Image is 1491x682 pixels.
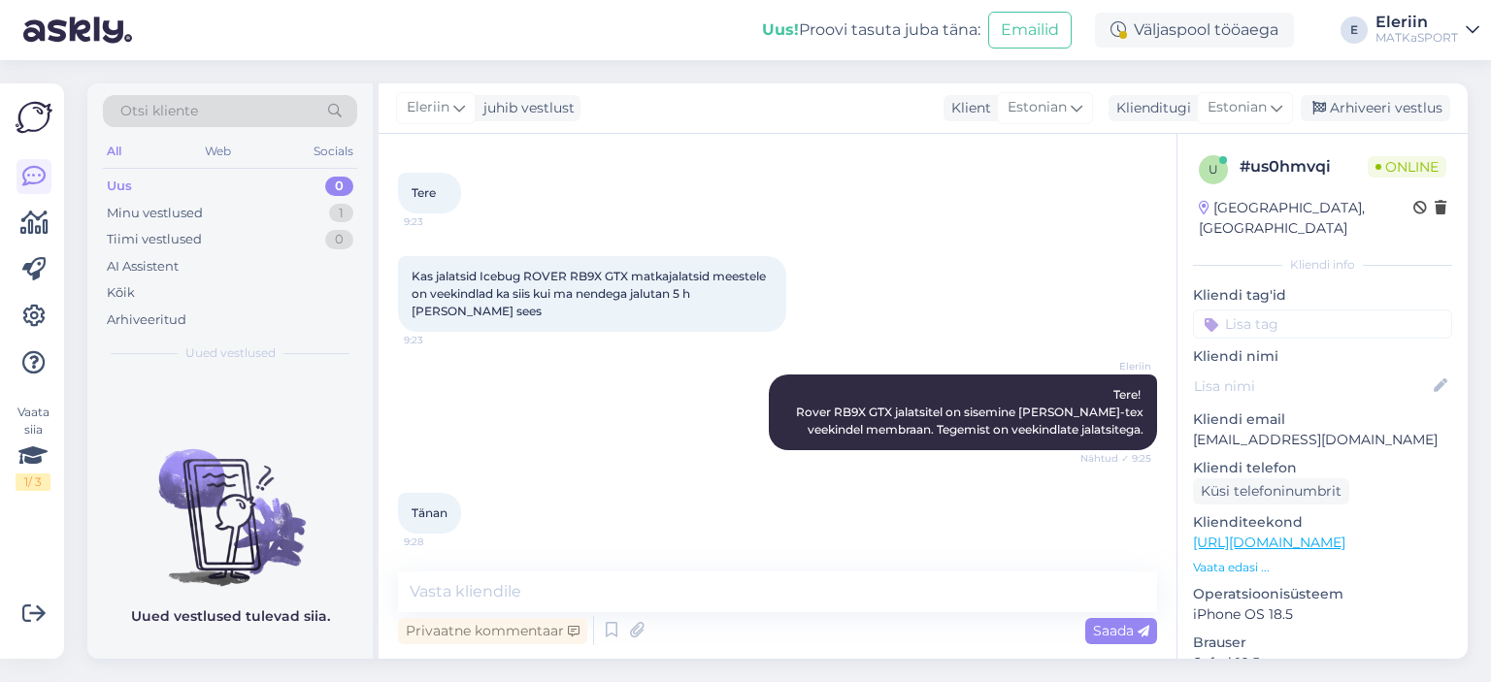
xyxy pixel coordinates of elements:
[1193,559,1452,576] p: Vaata edasi ...
[476,98,575,118] div: juhib vestlust
[988,12,1072,49] button: Emailid
[16,473,50,491] div: 1 / 3
[1193,256,1452,274] div: Kliendi info
[1078,359,1151,373] span: Eleriin
[87,414,373,589] img: No chats
[1093,622,1149,639] span: Saada
[1193,309,1452,339] input: Lisa tag
[107,177,132,196] div: Uus
[762,20,799,39] b: Uus!
[1193,604,1452,625] p: iPhone OS 18.5
[325,230,353,249] div: 0
[310,139,357,164] div: Socials
[1193,478,1349,504] div: Küsi telefoninumbrit
[131,606,330,627] p: Uued vestlused tulevad siia.
[404,535,477,549] span: 9:28
[1193,633,1452,653] p: Brauser
[1008,97,1067,118] span: Estonian
[1193,534,1345,551] a: [URL][DOMAIN_NAME]
[404,214,477,229] span: 9:23
[1109,98,1191,118] div: Klienditugi
[1193,512,1452,533] p: Klienditeekond
[201,139,235,164] div: Web
[944,98,991,118] div: Klient
[1375,30,1458,46] div: MATKaSPORT
[325,177,353,196] div: 0
[404,333,477,347] span: 9:23
[1301,95,1450,121] div: Arhiveeri vestlus
[1375,15,1458,30] div: Eleriin
[1194,375,1430,397] input: Lisa nimi
[1208,97,1267,118] span: Estonian
[1078,451,1151,466] span: Nähtud ✓ 9:25
[1095,13,1294,48] div: Väljaspool tööaega
[412,185,436,200] span: Tere
[103,139,125,164] div: All
[1209,162,1218,177] span: u
[107,204,203,223] div: Minu vestlused
[407,97,449,118] span: Eleriin
[412,505,447,520] span: Tänan
[1193,285,1452,306] p: Kliendi tag'id
[16,99,52,136] img: Askly Logo
[796,387,1146,437] span: Tere! Rover RB9X GTX jalatsitel on sisemine [PERSON_NAME]-tex veekindel membraan. Tegemist on vee...
[107,283,135,303] div: Kõik
[1193,409,1452,430] p: Kliendi email
[107,230,202,249] div: Tiimi vestlused
[16,404,50,491] div: Vaata siia
[1193,346,1452,367] p: Kliendi nimi
[1375,15,1479,46] a: EleriinMATKaSPORT
[329,204,353,223] div: 1
[412,269,769,318] span: Kas jalatsid Icebug ROVER RB9X GTX matkajalatsid meestele on veekindlad ka siis kui ma nendega ja...
[107,310,186,330] div: Arhiveeritud
[120,101,198,121] span: Otsi kliente
[185,344,276,362] span: Uued vestlused
[398,618,587,644] div: Privaatne kommentaar
[1199,198,1413,239] div: [GEOGRAPHIC_DATA], [GEOGRAPHIC_DATA]
[1368,156,1446,178] span: Online
[1193,584,1452,604] p: Operatsioonisüsteem
[1193,430,1452,450] p: [EMAIL_ADDRESS][DOMAIN_NAME]
[1193,653,1452,673] p: Safari 18.5
[1193,458,1452,478] p: Kliendi telefon
[762,18,980,42] div: Proovi tasuta juba täna:
[1240,155,1368,179] div: # us0hmvqi
[1341,16,1368,44] div: E
[107,257,179,276] div: AI Assistent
